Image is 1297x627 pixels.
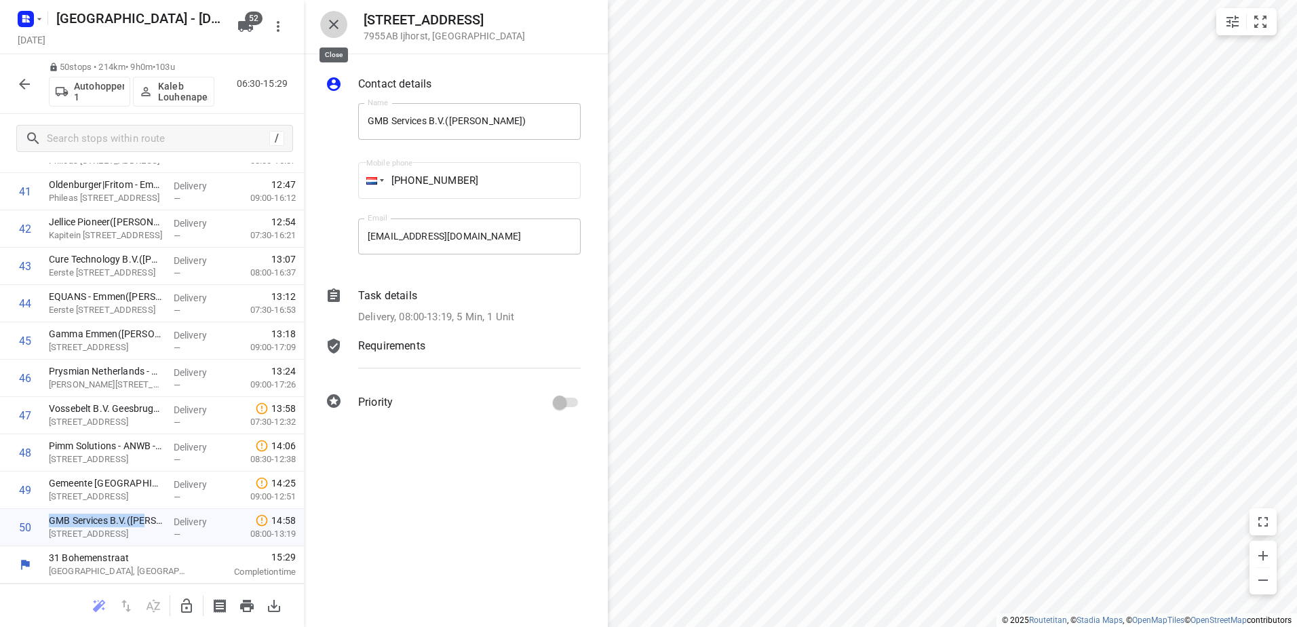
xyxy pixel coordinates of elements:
a: Routetitan [1029,615,1067,625]
p: Delivery [174,403,224,417]
span: 13:58 [271,402,296,415]
p: Delivery [174,179,224,193]
span: 13:24 [271,364,296,378]
span: 12:54 [271,215,296,229]
span: — [174,231,180,241]
svg: Late [255,476,269,490]
span: 52 [245,12,263,25]
h5: [STREET_ADDRESS] [364,12,525,28]
p: Contact details [358,76,431,92]
h5: Project date [12,32,51,47]
svg: Late [255,514,269,527]
p: 07:30-12:32 [229,415,296,429]
p: Delivery [174,216,224,230]
div: 43 [19,260,31,273]
p: Gemeente Hoogeveen, Gemeente De Wolden en Buitenlocaties - De Oosthoek(Jan Bos) [49,476,163,490]
p: Coevorderstraatweg 31, Geesbrug [49,415,163,429]
p: Delivery [174,440,224,454]
input: 1 (702) 123-4567 [358,162,581,199]
span: — [174,193,180,204]
p: Eerste Bokslootweg 17, Emmen [49,266,163,280]
span: — [174,529,180,539]
a: OpenStreetMap [1190,615,1247,625]
svg: Late [255,439,269,453]
span: 15:29 [206,550,296,564]
p: Phileas Foggstraat 7, Emmen [49,191,163,205]
p: 7955AB Ijhorst , [GEOGRAPHIC_DATA] [364,31,525,41]
label: Mobile phone [366,159,412,167]
span: 103u [155,62,175,72]
p: Schoonhovenweg 1A, Hollandscheveld [49,490,163,503]
div: / [269,131,284,146]
div: 50 [19,521,31,534]
p: Delivery [174,291,224,305]
div: Task detailsDelivery, 08:00-13:19, 5 Min, 1 Unit [326,288,581,325]
p: Jellice Pioneer(Bas Derks) [49,215,163,229]
p: Delivery [174,478,224,491]
p: 06:30-15:29 [237,77,293,91]
p: [STREET_ADDRESS] [49,341,163,354]
span: Reverse route [113,598,140,611]
p: Prysmian Netherlands - Emmen - Abel Tasmanstraat(Jeanine Bierema / Nathalie Vissering) [49,364,163,378]
p: 08:00-13:19 [229,527,296,541]
p: 31 Bohemenstraat [49,551,190,565]
div: 48 [19,446,31,459]
p: Priority [358,394,393,411]
p: 09:00-17:26 [229,378,296,392]
p: Cure Technology B.V.(De Lange) [49,252,163,266]
p: Task details [358,288,417,304]
span: Print route [233,598,260,611]
span: — [174,305,180,316]
h5: Rename [51,7,227,29]
button: 52 [232,13,259,40]
p: EQUANS - Emmen([PERSON_NAME]) [49,290,163,303]
div: 45 [19,335,31,347]
span: Reoptimize route [85,598,113,611]
span: 14:25 [271,476,296,490]
p: Energiestraat 9, Geesbrug [49,453,163,466]
span: — [174,417,180,427]
p: Delivery [174,254,224,267]
p: Gamma Emmen([PERSON_NAME]) [49,327,163,341]
button: Kaleb Louhenapessy [133,77,214,107]
p: 08:30-12:38 [229,453,296,466]
span: — [174,268,180,278]
button: More [265,13,292,40]
span: 14:06 [271,439,296,453]
p: Delivery [174,328,224,342]
svg: Late [255,402,269,415]
p: Autohopper 1 [74,81,124,102]
p: Pimm Solutions - ANWB - WWS Geesbrug(Cheyenne) [49,439,163,453]
div: small contained button group [1216,8,1277,35]
span: Download route [260,598,288,611]
p: 09:00-16:12 [229,191,296,205]
p: [STREET_ADDRESS] [49,527,163,541]
p: Delivery [174,515,224,529]
a: Stadia Maps [1077,615,1123,625]
p: Oldenburger|Fritom - Emmen(Henk Mooibroek) [49,178,163,191]
div: 49 [19,484,31,497]
p: 08:00-16:37 [229,266,296,280]
span: Sort by time window [140,598,167,611]
p: Completion time [206,565,296,579]
div: Requirements [326,338,581,379]
p: Vossebelt B.V. Geesbrug(Tom Wilting) [49,402,163,415]
p: Kapitein Antiferstraat 31, Emmen [49,229,163,242]
a: OpenMapTiles [1132,615,1184,625]
p: Abel Tasmanstraat 1, Emmen [49,378,163,392]
span: — [174,343,180,353]
p: Eerste Bokslootweg 17, Emmen [49,303,163,317]
p: 07:30-16:53 [229,303,296,317]
div: 42 [19,223,31,235]
p: Delivery [174,366,224,379]
input: Search stops within route [47,128,269,149]
span: • [153,62,155,72]
span: — [174,455,180,465]
span: Print shipping labels [206,598,233,611]
p: 09:00-12:51 [229,490,296,503]
div: Contact details [326,76,581,95]
p: GMB Services B.V.(Theo Kooistra) [49,514,163,527]
p: 09:00-17:09 [229,341,296,354]
div: 46 [19,372,31,385]
span: — [174,492,180,502]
